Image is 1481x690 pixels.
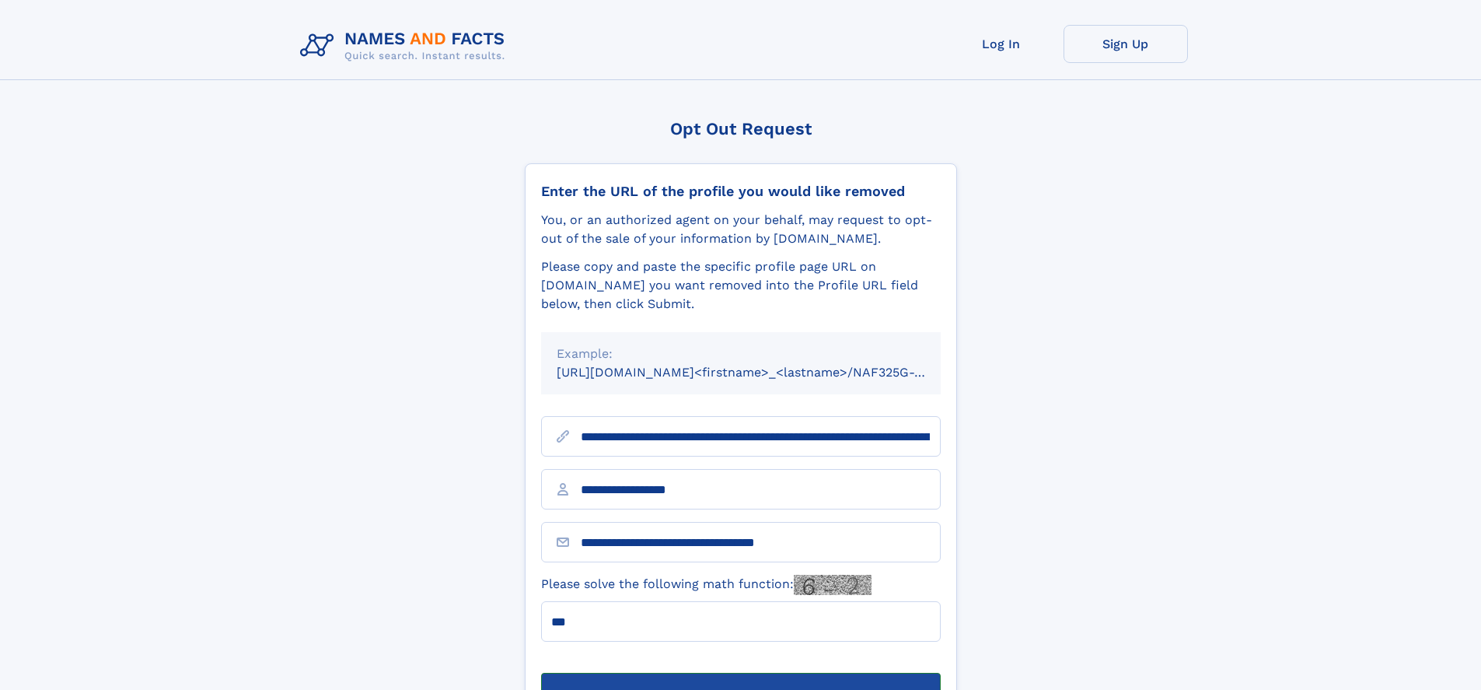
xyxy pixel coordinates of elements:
[541,183,941,200] div: Enter the URL of the profile you would like removed
[939,25,1064,63] a: Log In
[541,575,871,595] label: Please solve the following math function:
[557,345,925,363] div: Example:
[541,211,941,248] div: You, or an authorized agent on your behalf, may request to opt-out of the sale of your informatio...
[557,365,970,380] small: [URL][DOMAIN_NAME]<firstname>_<lastname>/NAF325G-xxxxxxxx
[1064,25,1188,63] a: Sign Up
[525,119,957,138] div: Opt Out Request
[541,257,941,313] div: Please copy and paste the specific profile page URL on [DOMAIN_NAME] you want removed into the Pr...
[294,25,518,67] img: Logo Names and Facts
